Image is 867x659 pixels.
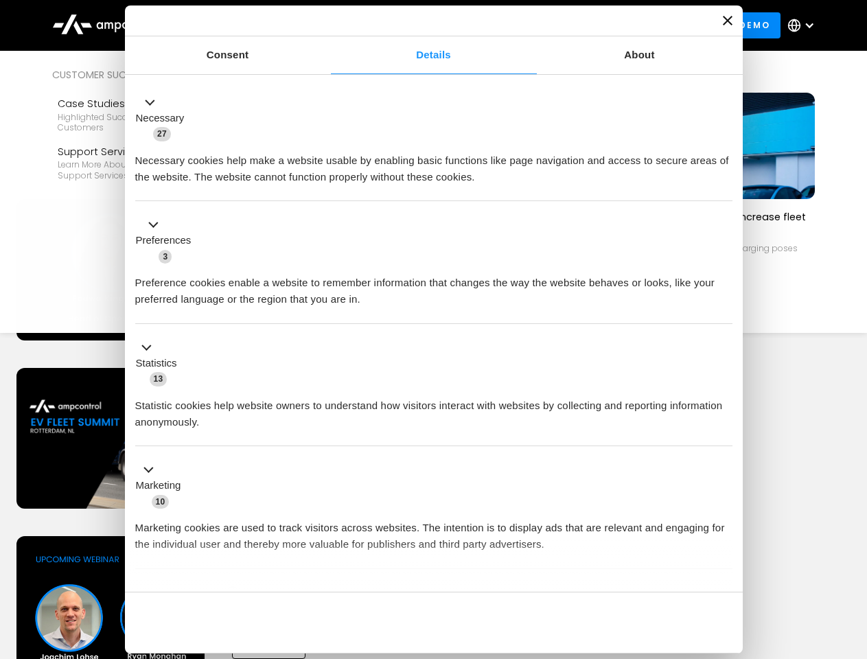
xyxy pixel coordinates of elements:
[331,36,537,74] a: Details
[537,36,743,74] a: About
[535,603,732,643] button: Okay
[135,387,732,430] div: Statistic cookies help website owners to understand how visitors interact with websites by collec...
[135,142,732,185] div: Necessary cookies help make a website usable by enabling basic functions like page navigation and...
[135,462,189,510] button: Marketing (10)
[150,372,167,386] span: 13
[58,144,217,159] div: Support Services
[136,233,192,248] label: Preferences
[135,584,248,601] button: Unclassified (2)
[135,217,200,265] button: Preferences (3)
[58,112,217,133] div: Highlighted success stories From Our Customers
[52,67,222,82] div: Customer success
[227,586,240,600] span: 2
[135,264,732,308] div: Preference cookies enable a website to remember information that changes the way the website beha...
[58,96,217,111] div: Case Studies
[136,356,177,371] label: Statistics
[52,139,222,187] a: Support ServicesLearn more about Ampcontrol’s support services
[125,36,331,74] a: Consent
[135,339,185,387] button: Statistics (13)
[153,127,171,141] span: 27
[58,159,217,181] div: Learn more about Ampcontrol’s support services
[52,91,222,139] a: Case StudiesHighlighted success stories From Our Customers
[723,16,732,25] button: Close banner
[135,94,193,142] button: Necessary (27)
[152,495,170,509] span: 10
[136,478,181,494] label: Marketing
[135,509,732,553] div: Marketing cookies are used to track visitors across websites. The intention is to display ads tha...
[136,111,185,126] label: Necessary
[159,250,172,264] span: 3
